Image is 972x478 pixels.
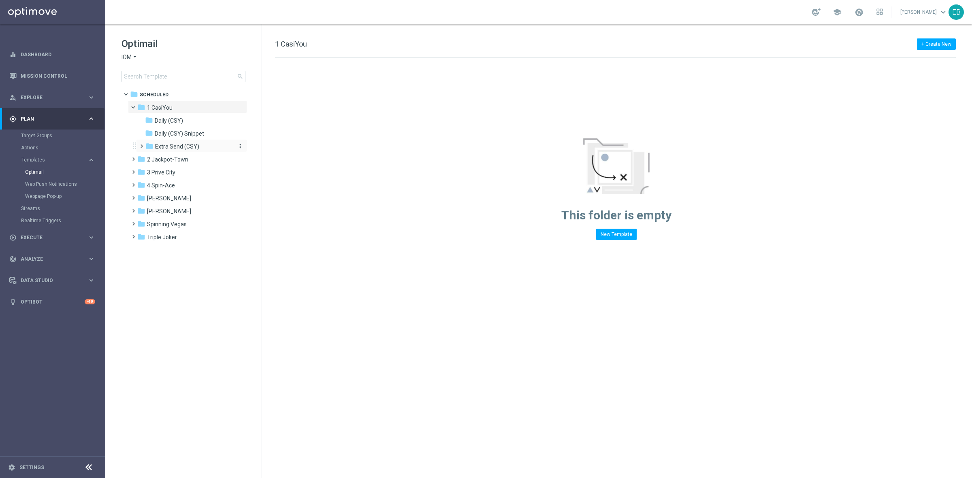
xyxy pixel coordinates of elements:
[583,138,650,194] img: emptyStateManageTemplates.jpg
[9,73,96,79] button: Mission Control
[9,94,17,101] i: person_search
[137,194,145,202] i: folder
[21,157,87,162] div: Templates
[25,178,104,190] div: Web Push Notifications
[21,144,84,151] a: Actions
[9,277,87,284] div: Data Studio
[21,215,104,227] div: Realtime Triggers
[8,464,15,471] i: settings
[237,73,243,80] span: search
[21,95,87,100] span: Explore
[9,51,17,58] i: equalizer
[9,255,87,263] div: Analyze
[235,142,243,150] button: more_vert
[9,234,87,241] div: Execute
[155,143,199,150] span: Extra Send (CSY)
[137,103,145,111] i: folder
[87,276,95,284] i: keyboard_arrow_right
[21,202,104,215] div: Streams
[917,38,956,50] button: + Create New
[145,142,153,150] i: folder
[137,207,145,215] i: folder
[21,44,95,65] a: Dashboard
[9,234,17,241] i: play_circle_outline
[21,291,85,312] a: Optibot
[275,40,307,48] span: 1 CasiYou
[147,234,177,241] span: Triple Joker
[145,129,153,137] i: folder
[237,143,243,149] i: more_vert
[137,155,145,163] i: folder
[21,117,87,121] span: Plan
[132,53,138,61] i: arrow_drop_down
[147,195,191,202] span: Reel Roger
[122,53,132,61] span: IOM
[21,130,104,142] div: Target Groups
[122,53,138,61] button: IOM arrow_drop_down
[21,132,84,139] a: Target Groups
[9,255,17,263] i: track_changes
[9,65,95,87] div: Mission Control
[9,298,17,306] i: lightbulb
[21,257,87,261] span: Analyze
[21,217,84,224] a: Realtime Triggers
[9,116,96,122] button: gps_fixed Plan keyboard_arrow_right
[25,193,84,200] a: Webpage Pop-up
[900,6,949,18] a: [PERSON_NAME]keyboard_arrow_down
[939,8,948,17] span: keyboard_arrow_down
[147,169,175,176] span: 3 Prive City
[87,115,95,123] i: keyboard_arrow_right
[9,234,96,241] button: play_circle_outline Execute keyboard_arrow_right
[9,291,95,312] div: Optibot
[9,94,96,101] button: person_search Explore keyboard_arrow_right
[21,65,95,87] a: Mission Control
[147,208,191,215] span: Robby Riches
[9,115,87,123] div: Plan
[137,233,145,241] i: folder
[833,8,842,17] span: school
[130,90,138,98] i: folder
[140,91,168,98] span: Scheduled
[9,44,95,65] div: Dashboard
[147,104,173,111] span: 1 CasiYou
[21,142,104,154] div: Actions
[155,117,183,124] span: Daily (CSY)
[87,93,95,101] i: keyboard_arrow_right
[21,154,104,202] div: Templates
[561,208,671,222] span: This folder is empty
[9,51,96,58] button: equalizer Dashboard
[25,166,104,178] div: Optimail
[9,256,96,262] button: track_changes Analyze keyboard_arrow_right
[155,130,204,137] span: Daily (CSY) Snippet
[9,299,96,305] button: lightbulb Optibot +10
[122,71,245,82] input: Search Template
[21,235,87,240] span: Execute
[137,168,145,176] i: folder
[147,182,175,189] span: 4 Spin-Ace
[25,181,84,187] a: Web Push Notifications
[122,37,245,50] h1: Optimail
[25,190,104,202] div: Webpage Pop-up
[25,169,84,175] a: Optimail
[85,299,95,304] div: +10
[87,156,95,164] i: keyboard_arrow_right
[145,116,153,124] i: folder
[87,255,95,263] i: keyboard_arrow_right
[9,115,17,123] i: gps_fixed
[9,277,96,284] div: Data Studio keyboard_arrow_right
[596,229,637,240] button: New Template
[21,157,96,163] button: Templates keyboard_arrow_right
[137,220,145,228] i: folder
[137,181,145,189] i: folder
[19,465,44,470] a: Settings
[87,234,95,241] i: keyboard_arrow_right
[21,205,84,212] a: Streams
